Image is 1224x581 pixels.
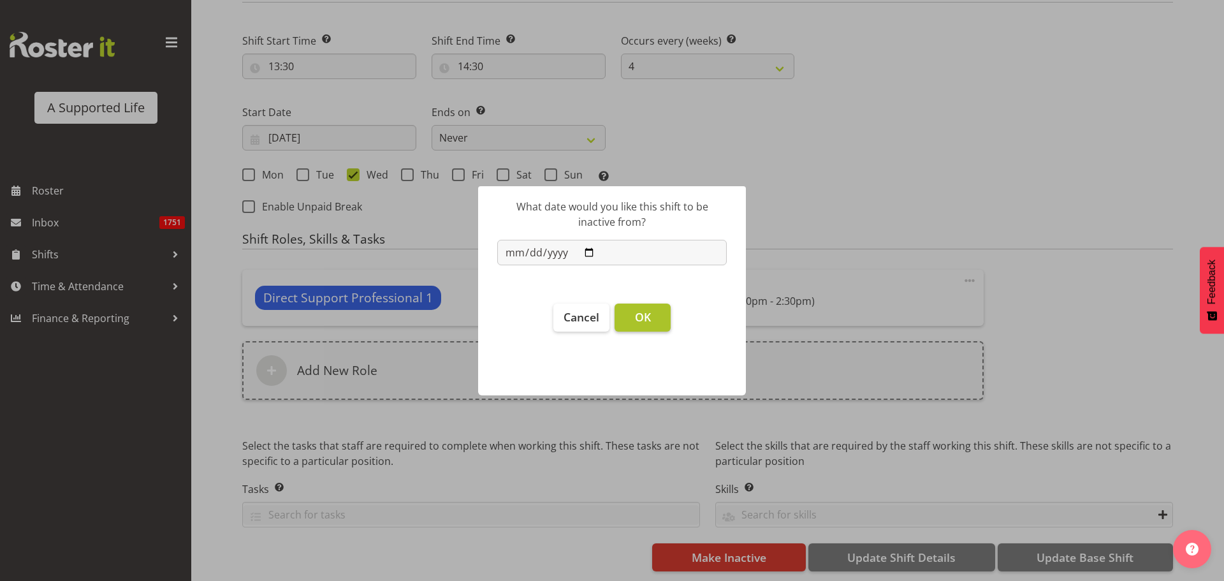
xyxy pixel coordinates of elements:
div: What date would you like this shift to be inactive from? [497,199,727,230]
button: Feedback - Show survey [1200,247,1224,334]
input: Enter Date [497,240,727,265]
button: OK [615,304,671,332]
span: OK [635,309,651,325]
span: Feedback [1206,260,1218,304]
span: Cancel [564,309,599,325]
button: Cancel [553,304,609,332]
img: help-xxl-2.png [1186,543,1198,555]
